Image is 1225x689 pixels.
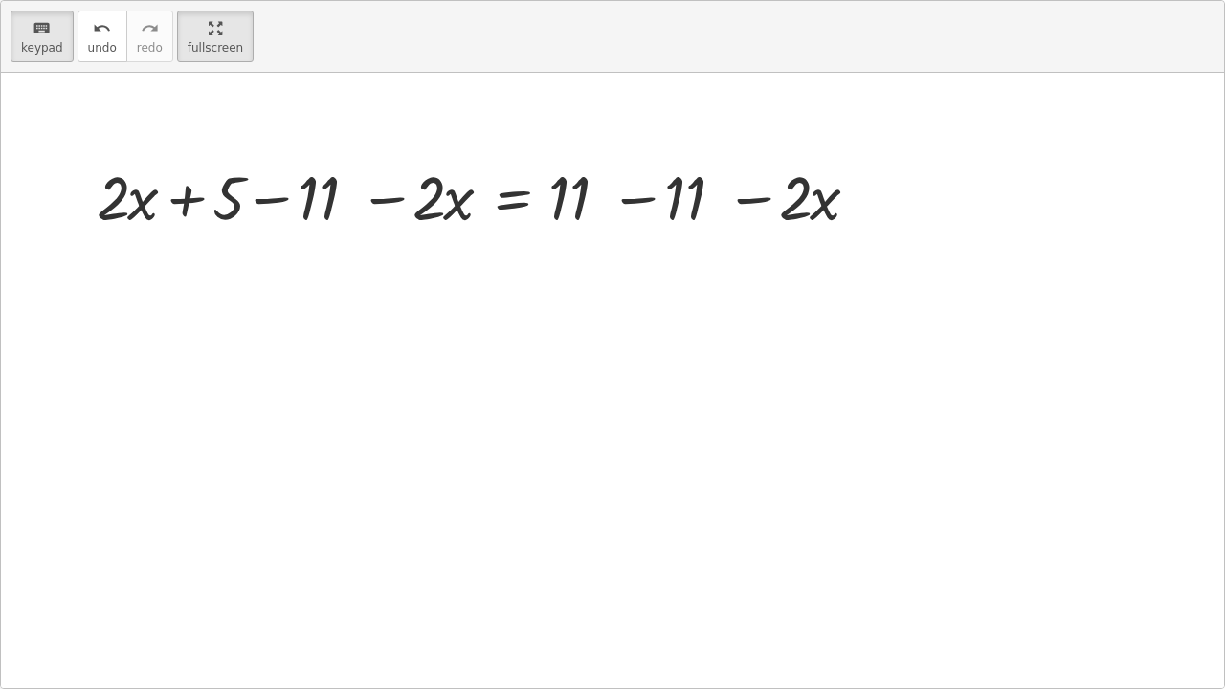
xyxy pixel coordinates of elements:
i: keyboard [33,17,51,40]
button: fullscreen [177,11,254,62]
span: undo [88,41,117,55]
button: redoredo [126,11,173,62]
i: redo [141,17,159,40]
span: keypad [21,41,63,55]
span: fullscreen [188,41,243,55]
button: undoundo [78,11,127,62]
button: keyboardkeypad [11,11,74,62]
i: undo [93,17,111,40]
span: redo [137,41,163,55]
